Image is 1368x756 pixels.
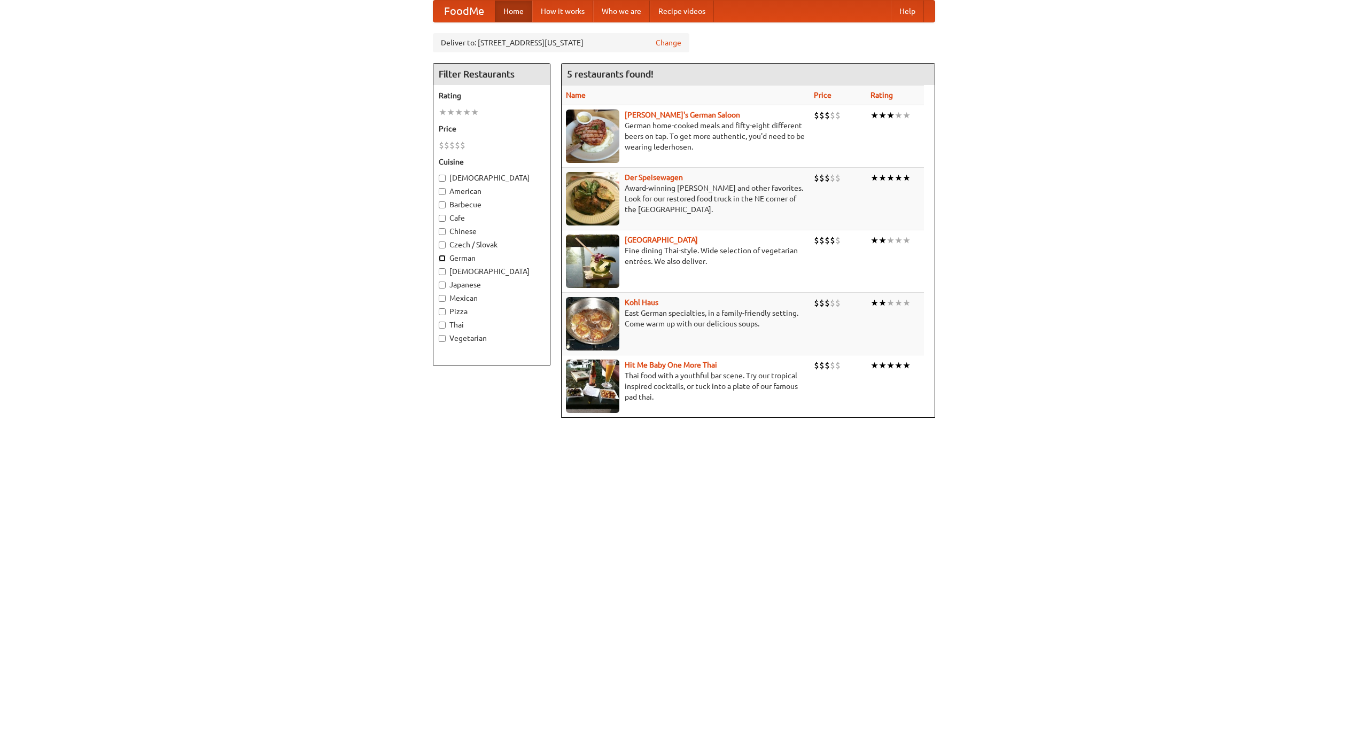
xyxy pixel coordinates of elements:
li: $ [835,235,841,246]
li: ★ [903,297,911,309]
li: ★ [903,360,911,371]
a: Price [814,91,831,99]
label: Barbecue [439,199,545,210]
li: ★ [870,235,879,246]
img: babythai.jpg [566,360,619,413]
li: ★ [463,106,471,118]
li: ★ [455,106,463,118]
li: ★ [879,172,887,184]
li: ★ [887,297,895,309]
li: ★ [895,297,903,309]
li: ★ [870,297,879,309]
li: ★ [895,172,903,184]
li: ★ [471,106,479,118]
li: ★ [870,110,879,121]
li: $ [819,110,825,121]
li: ★ [887,235,895,246]
a: Who we are [593,1,650,22]
a: Rating [870,91,893,99]
li: $ [455,139,460,151]
li: $ [825,172,830,184]
label: Thai [439,319,545,330]
h5: Price [439,123,545,134]
li: ★ [903,172,911,184]
label: Chinese [439,226,545,237]
li: ★ [895,235,903,246]
label: Mexican [439,293,545,303]
li: $ [825,360,830,371]
li: $ [814,360,819,371]
input: Chinese [439,228,446,235]
li: $ [830,360,835,371]
a: Hit Me Baby One More Thai [625,361,717,369]
img: esthers.jpg [566,110,619,163]
li: ★ [887,360,895,371]
a: Recipe videos [650,1,714,22]
li: ★ [887,110,895,121]
label: Vegetarian [439,333,545,344]
div: Deliver to: [STREET_ADDRESS][US_STATE] [433,33,689,52]
input: Pizza [439,308,446,315]
li: $ [439,139,444,151]
li: $ [835,297,841,309]
li: $ [444,139,449,151]
li: ★ [903,110,911,121]
h4: Filter Restaurants [433,64,550,85]
li: $ [835,110,841,121]
input: [DEMOGRAPHIC_DATA] [439,268,446,275]
li: ★ [895,110,903,121]
li: ★ [879,297,887,309]
li: ★ [870,172,879,184]
a: [PERSON_NAME]'s German Saloon [625,111,740,119]
a: Change [656,37,681,48]
a: How it works [532,1,593,22]
a: [GEOGRAPHIC_DATA] [625,236,698,244]
h5: Cuisine [439,157,545,167]
li: $ [825,110,830,121]
p: Thai food with a youthful bar scene. Try our tropical inspired cocktails, or tuck into a plate of... [566,370,805,402]
li: ★ [887,172,895,184]
li: $ [825,235,830,246]
a: Help [891,1,924,22]
input: Mexican [439,295,446,302]
input: [DEMOGRAPHIC_DATA] [439,175,446,182]
a: Home [495,1,532,22]
li: ★ [879,110,887,121]
a: Name [566,91,586,99]
p: Award-winning [PERSON_NAME] and other favorites. Look for our restored food truck in the NE corne... [566,183,805,215]
a: Kohl Haus [625,298,658,307]
li: $ [814,297,819,309]
a: Der Speisewagen [625,173,683,182]
img: speisewagen.jpg [566,172,619,225]
li: $ [814,172,819,184]
li: ★ [447,106,455,118]
input: Thai [439,322,446,329]
label: American [439,186,545,197]
h5: Rating [439,90,545,101]
li: $ [830,110,835,121]
p: German home-cooked meals and fifty-eight different beers on tap. To get more authentic, you'd nee... [566,120,805,152]
label: Pizza [439,306,545,317]
li: ★ [879,235,887,246]
li: ★ [903,235,911,246]
li: ★ [870,360,879,371]
input: German [439,255,446,262]
li: $ [835,172,841,184]
label: Cafe [439,213,545,223]
p: Fine dining Thai-style. Wide selection of vegetarian entrées. We also deliver. [566,245,805,267]
li: $ [830,297,835,309]
li: ★ [895,360,903,371]
label: German [439,253,545,263]
input: Czech / Slovak [439,241,446,248]
input: Vegetarian [439,335,446,342]
a: FoodMe [433,1,495,22]
img: kohlhaus.jpg [566,297,619,350]
label: Japanese [439,279,545,290]
li: $ [449,139,455,151]
input: Cafe [439,215,446,222]
ng-pluralize: 5 restaurants found! [567,69,654,79]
